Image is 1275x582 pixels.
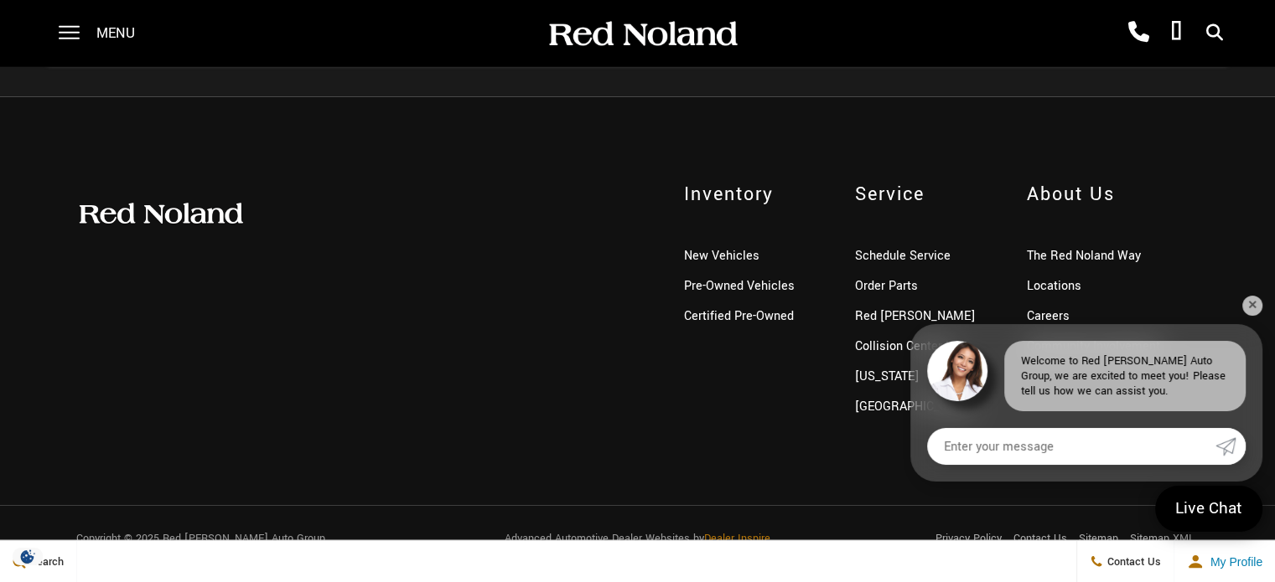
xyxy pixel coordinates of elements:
[1013,531,1067,546] a: Contact Us
[1027,307,1070,325] a: Careers
[683,247,759,265] a: New Vehicles
[1027,181,1199,208] span: About Us
[855,247,951,265] a: Schedule Service
[927,428,1215,465] input: Enter your message
[1027,247,1141,265] a: The Red Noland Way
[8,548,47,565] img: Opt-Out Icon
[505,531,770,546] span: Advanced Automotive Dealer Websites by
[1204,554,1262,568] span: My Profile
[936,531,1002,546] a: Privacy Policy
[855,307,975,415] a: Red [PERSON_NAME] Collision Center In [US_STATE][GEOGRAPHIC_DATA]
[1079,531,1118,546] a: Sitemap
[1027,277,1081,295] a: Locations
[927,341,987,401] img: Agent profile photo
[546,19,739,49] img: Red Noland Auto Group
[1167,497,1251,520] span: Live Chat
[1174,540,1275,582] button: Open user profile menu
[855,277,918,295] a: Order Parts
[683,277,794,295] a: Pre-Owned Vehicles
[683,181,830,208] span: Inventory
[1215,428,1246,465] a: Submit
[8,548,47,565] section: Click to Open Cookie Consent Modal
[683,307,793,325] a: Certified Pre-Owned
[1103,554,1161,569] span: Contact Us
[1004,341,1246,411] div: Welcome to Red [PERSON_NAME] Auto Group, we are excited to meet you! Please tell us how we can as...
[855,181,1002,208] span: Service
[704,531,770,546] a: Dealer Inspire
[1130,531,1195,546] a: Sitemap XML
[1155,486,1262,532] a: Live Chat
[76,531,325,546] span: Copyright © 2025 Red [PERSON_NAME] Auto Group
[76,202,244,227] img: Red Noland Auto Group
